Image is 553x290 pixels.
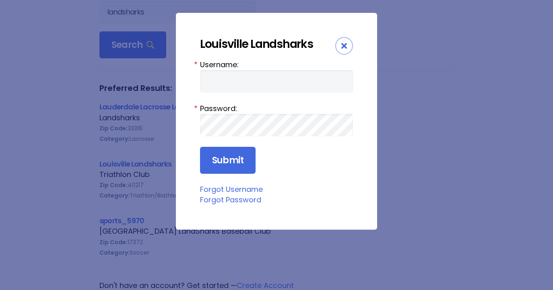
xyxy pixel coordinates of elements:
[200,195,261,205] a: Forgot Password
[200,147,256,174] input: Submit
[200,184,263,194] a: Forgot Username
[200,59,353,70] label: Username:
[200,37,335,51] div: Louisville Landsharks
[200,103,353,114] label: Password:
[335,37,353,55] div: Close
